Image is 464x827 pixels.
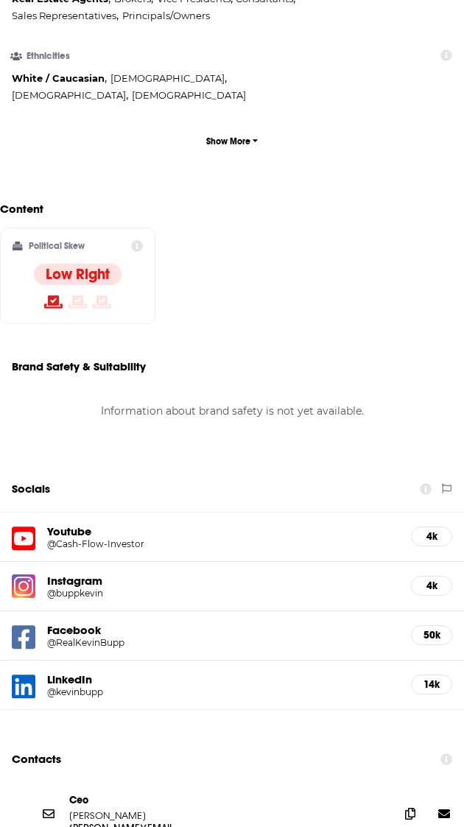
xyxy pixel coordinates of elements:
span: [DEMOGRAPHIC_DATA] [132,89,246,101]
button: Show More [12,127,452,155]
a: @Cash-Flow-Investor [47,538,399,549]
h5: @buppkevin [47,588,189,599]
h2: Political Skew [29,241,85,251]
span: , [110,70,227,87]
h2: Contacts [12,745,61,773]
span: Principals/Owners [122,10,210,21]
span: , [12,7,119,24]
img: logo_orange.svg [24,24,35,35]
h5: Facebook [47,623,399,637]
span: [DEMOGRAPHIC_DATA] [110,72,225,84]
div: Keywords by Traffic [163,87,248,96]
span: Sales Representatives [12,10,116,21]
div: Domain Overview [56,87,132,96]
h4: Low Right [46,265,110,284]
img: iconImage [12,574,35,598]
h5: @Cash-Flow-Investor [47,538,189,549]
img: tab_domain_overview_orange.svg [40,85,52,97]
h5: LinkedIn [47,672,399,686]
p: Show More [206,136,250,147]
h2: Brand Safety & Suitability [12,359,146,373]
h3: Ethnicities [12,52,98,61]
span: , [12,87,128,104]
img: website_grey.svg [24,38,35,50]
div: Domain: [DOMAIN_NAME] [38,38,162,50]
a: @buppkevin [47,588,399,599]
h5: 14k [423,678,440,691]
h2: Socials [12,475,50,503]
a: @RealKevinBupp [47,637,399,648]
h5: @RealKevinBupp [47,637,189,648]
h5: 4k [423,580,440,592]
p: Ceo [69,794,387,806]
a: @kevinbupp [47,686,399,697]
h5: Youtube [47,524,399,538]
img: tab_keywords_by_traffic_grey.svg [147,85,158,97]
h5: 4k [423,530,440,543]
span: [DEMOGRAPHIC_DATA] [12,89,126,101]
span: , [12,70,107,87]
h5: Instagram [47,574,399,588]
h5: 50k [423,629,440,641]
div: v 4.0.25 [41,24,72,35]
h5: @kevinbupp [47,686,189,697]
span: White / Caucasian [12,72,105,84]
p: [PERSON_NAME] [69,809,187,822]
